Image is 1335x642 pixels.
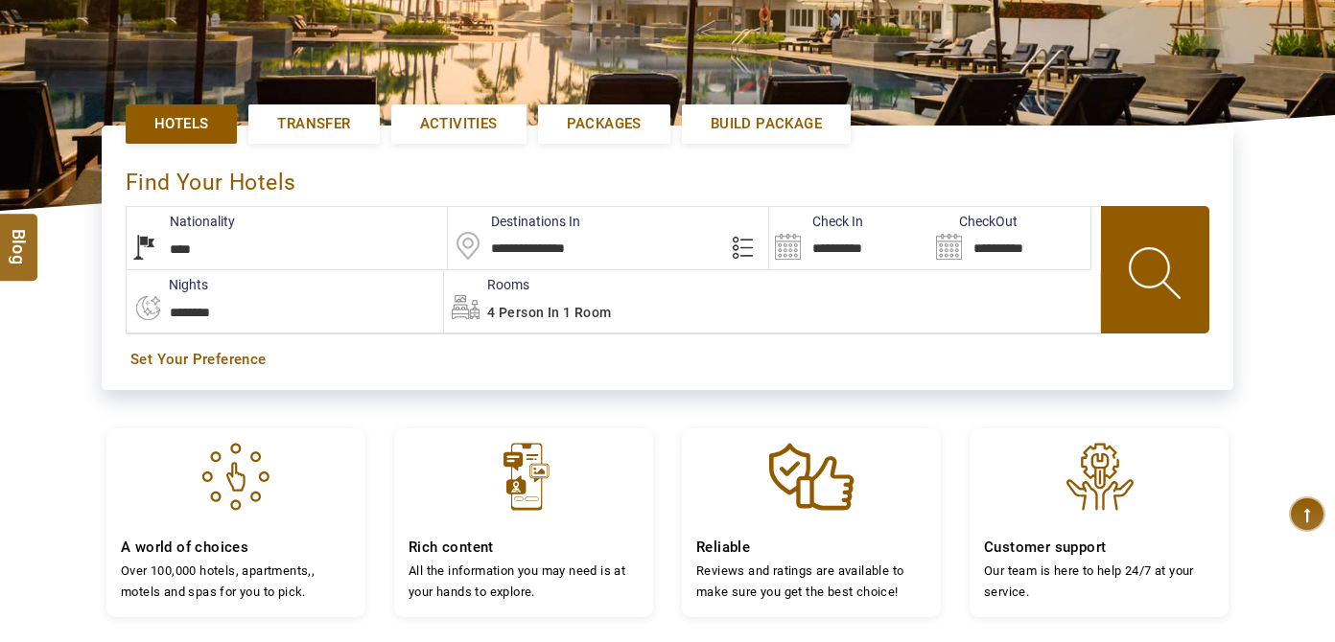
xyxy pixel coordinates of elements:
p: Our team is here to help 24/7 at your service. [984,561,1214,602]
span: Blog [7,229,32,245]
h4: A world of choices [121,539,351,557]
div: Find Your Hotels [126,149,1209,206]
a: Activities [391,104,527,144]
input: Search [769,207,929,269]
label: Nationality [127,212,235,231]
label: Check In [769,212,863,231]
h4: Customer support [984,539,1214,557]
label: nights [126,275,208,294]
span: Hotels [154,114,208,134]
span: Build Package [711,114,822,134]
span: Transfer [277,114,350,134]
span: Activities [420,114,498,134]
span: 4 Person in 1 Room [487,305,611,320]
a: Transfer [248,104,379,144]
p: All the information you may need is at your hands to explore. [409,561,639,602]
a: Packages [538,104,670,144]
h4: Reliable [696,539,926,557]
label: Rooms [444,275,529,294]
a: Set Your Preference [130,350,1205,370]
a: Hotels [126,104,237,144]
input: Search [930,207,1090,269]
label: Destinations In [448,212,580,231]
a: Build Package [682,104,851,144]
span: Packages [567,114,642,134]
p: Over 100,000 hotels, apartments,, motels and spas for you to pick. [121,561,351,602]
label: CheckOut [930,212,1018,231]
p: Reviews and ratings are available to make sure you get the best choice! [696,561,926,602]
h4: Rich content [409,539,639,557]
